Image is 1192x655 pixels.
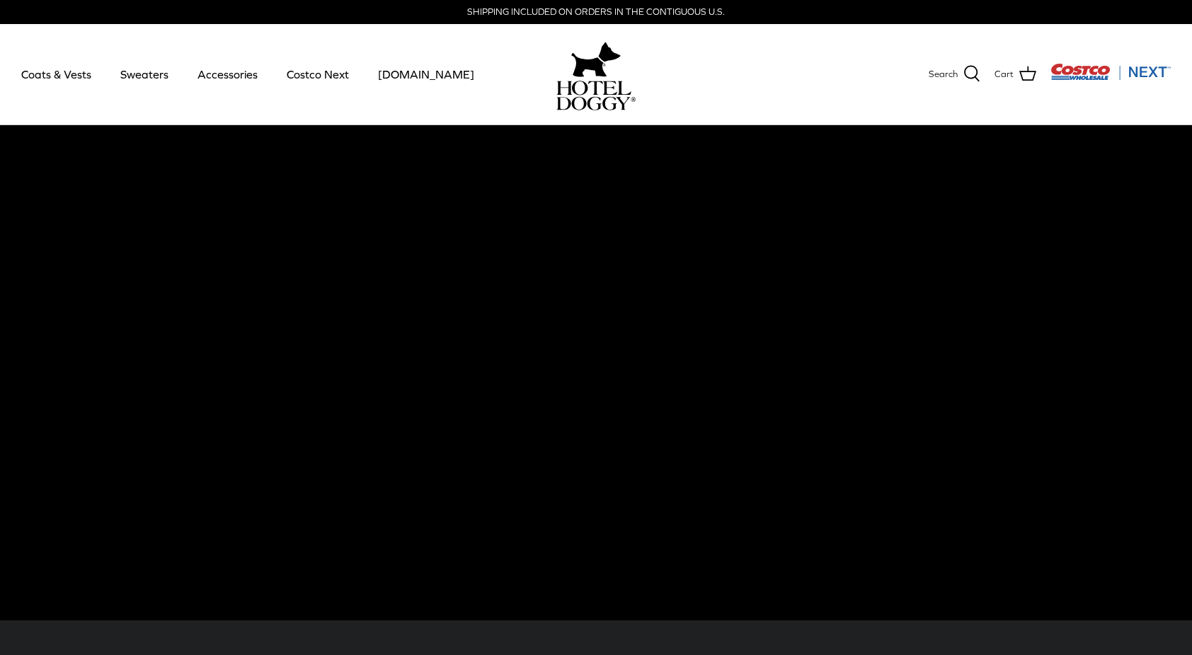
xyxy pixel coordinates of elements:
[929,65,980,83] a: Search
[8,50,104,98] a: Coats & Vests
[185,50,270,98] a: Accessories
[556,81,636,110] img: hoteldoggycom
[108,50,181,98] a: Sweaters
[1050,63,1171,81] img: Costco Next
[556,38,636,110] a: hoteldoggy.com hoteldoggycom
[365,50,487,98] a: [DOMAIN_NAME]
[995,67,1014,82] span: Cart
[274,50,362,98] a: Costco Next
[995,65,1036,83] a: Cart
[1050,72,1171,83] a: Visit Costco Next
[571,38,621,81] img: hoteldoggy.com
[929,67,958,82] span: Search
